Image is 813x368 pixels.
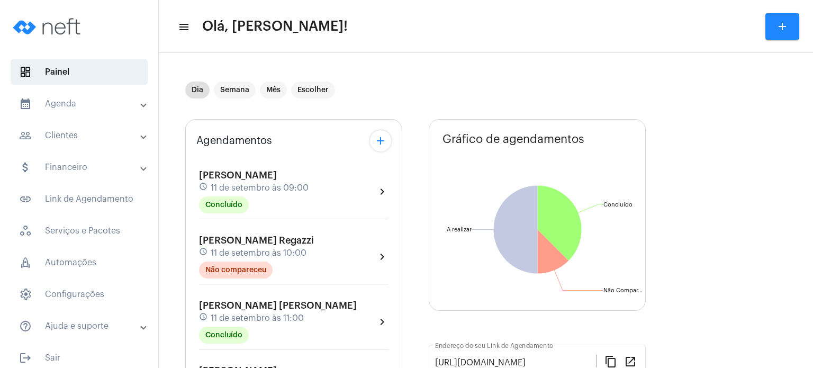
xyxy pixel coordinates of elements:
[199,182,209,194] mat-icon: schedule
[19,97,141,110] mat-panel-title: Agenda
[603,202,633,208] text: Concluído
[19,97,32,110] mat-icon: sidenav icon
[19,352,32,364] mat-icon: sidenav icon
[185,82,210,98] mat-chip: Dia
[6,91,158,116] mat-expansion-panel-header: sidenav iconAgenda
[19,225,32,237] span: sidenav icon
[8,5,88,48] img: logo-neft-novo-2.png
[19,161,32,174] mat-icon: sidenav icon
[199,247,209,259] mat-icon: schedule
[214,82,256,98] mat-chip: Semana
[178,21,188,33] mat-icon: sidenav icon
[260,82,287,98] mat-chip: Mês
[19,288,32,301] span: sidenav icon
[211,248,306,258] span: 11 de setembro às 10:00
[447,227,472,232] text: A realizar
[19,193,32,205] mat-icon: sidenav icon
[442,133,584,146] span: Gráfico de agendamentos
[202,18,348,35] span: Olá, [PERSON_NAME]!
[199,301,357,310] span: [PERSON_NAME] [PERSON_NAME]
[11,218,148,244] span: Serviços e Pacotes
[11,282,148,307] span: Configurações
[199,312,209,324] mat-icon: schedule
[6,155,158,180] mat-expansion-panel-header: sidenav iconFinanceiro
[11,186,148,212] span: Link de Agendamento
[211,183,309,193] span: 11 de setembro às 09:00
[196,135,272,147] span: Agendamentos
[376,185,389,198] mat-icon: chevron_right
[19,66,32,78] span: sidenav icon
[6,313,158,339] mat-expansion-panel-header: sidenav iconAjuda e suporte
[19,129,32,142] mat-icon: sidenav icon
[19,320,32,333] mat-icon: sidenav icon
[199,170,277,180] span: [PERSON_NAME]
[19,320,141,333] mat-panel-title: Ajuda e suporte
[199,196,249,213] mat-chip: Concluído
[199,236,314,245] span: [PERSON_NAME] Regazzi
[376,250,389,263] mat-icon: chevron_right
[374,134,387,147] mat-icon: add
[211,313,304,323] span: 11 de setembro às 11:00
[291,82,335,98] mat-chip: Escolher
[376,316,389,328] mat-icon: chevron_right
[19,161,141,174] mat-panel-title: Financeiro
[11,250,148,275] span: Automações
[435,358,596,367] input: Link
[11,59,148,85] span: Painel
[624,355,637,367] mat-icon: open_in_new
[199,327,249,344] mat-chip: Concluído
[199,262,273,279] mat-chip: Não compareceu
[604,355,617,367] mat-icon: content_copy
[776,20,789,33] mat-icon: add
[6,123,158,148] mat-expansion-panel-header: sidenav iconClientes
[19,256,32,269] span: sidenav icon
[19,129,141,142] mat-panel-title: Clientes
[603,288,643,293] text: Não Compar...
